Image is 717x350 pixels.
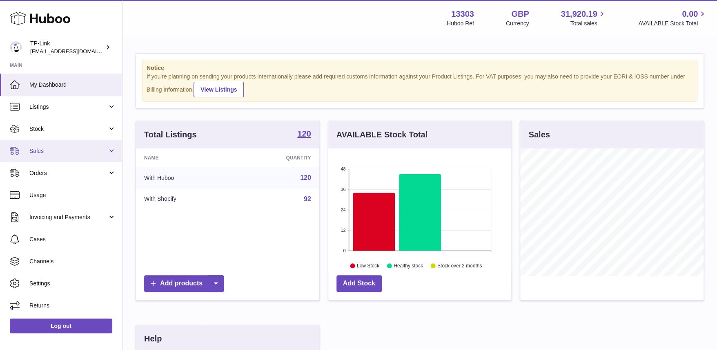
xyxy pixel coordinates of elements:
[300,174,311,181] a: 120
[144,333,162,344] h3: Help
[147,64,693,72] strong: Notice
[29,258,116,265] span: Channels
[10,41,22,54] img: gaby.chen@tp-link.com
[638,20,707,27] span: AVAILABLE Stock Total
[343,248,345,253] text: 0
[437,263,482,269] text: Stock over 2 months
[561,9,597,20] span: 31,920.19
[570,20,606,27] span: Total sales
[304,195,311,202] a: 92
[561,9,606,27] a: 31,920.19 Total sales
[235,148,319,167] th: Quantity
[341,166,345,171] text: 48
[29,125,107,133] span: Stock
[29,280,116,287] span: Settings
[506,20,529,27] div: Currency
[638,9,707,27] a: 0.00 AVAILABLE Stock Total
[341,187,345,192] text: 36
[29,81,116,89] span: My Dashboard
[144,129,197,140] h3: Total Listings
[336,129,428,140] h3: AVAILABLE Stock Total
[447,20,474,27] div: Huboo Ref
[297,130,311,138] strong: 120
[29,191,116,199] span: Usage
[341,207,345,212] text: 24
[341,228,345,233] text: 12
[136,148,235,167] th: Name
[29,147,107,155] span: Sales
[30,48,120,54] span: [EMAIL_ADDRESS][DOMAIN_NAME]
[336,275,382,292] a: Add Stock
[194,82,244,97] a: View Listings
[357,263,380,269] text: Low Stock
[29,236,116,243] span: Cases
[528,129,550,140] h3: Sales
[29,213,107,221] span: Invoicing and Payments
[451,9,474,20] strong: 13303
[511,9,529,20] strong: GBP
[682,9,698,20] span: 0.00
[136,167,235,188] td: With Huboo
[297,130,311,139] a: 120
[394,263,423,269] text: Healthy stock
[29,169,107,177] span: Orders
[144,275,224,292] a: Add products
[29,103,107,111] span: Listings
[30,40,104,55] div: TP-Link
[147,73,693,97] div: If you're planning on sending your products internationally please add required customs informati...
[29,302,116,310] span: Returns
[10,319,112,333] a: Log out
[136,188,235,210] td: With Shopify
